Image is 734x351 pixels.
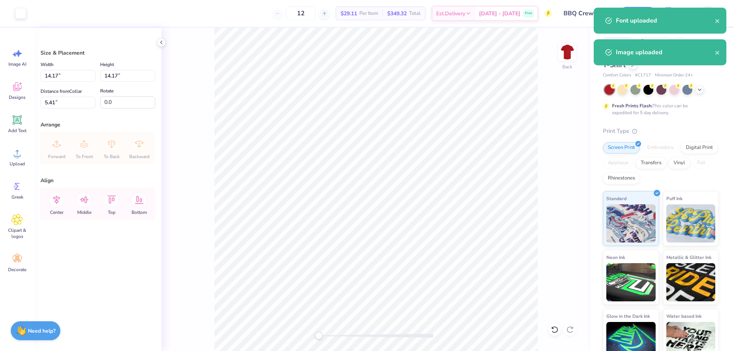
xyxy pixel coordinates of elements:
span: Comfort Colors [603,72,631,79]
label: Height [100,60,114,69]
div: Image uploaded [616,48,715,57]
button: close [715,16,720,25]
span: Glow in the Dark Ink [606,312,650,320]
img: Puff Ink [666,204,716,243]
img: Werrine Empeynado [700,6,715,21]
label: Distance from Collar [41,87,82,96]
span: Puff Ink [666,194,682,202]
div: Font uploaded [616,16,715,25]
div: Back [562,63,572,70]
span: Per Item [359,10,378,18]
span: Middle [77,209,91,215]
div: Foil [692,157,710,169]
div: Vinyl [669,157,690,169]
span: $349.32 [387,10,407,18]
div: Align [41,176,155,184]
span: # C1717 [635,72,651,79]
strong: Fresh Prints Flash: [612,103,653,109]
span: Metallic & Glitter Ink [666,253,711,261]
span: Minimum Order: 24 + [655,72,693,79]
span: Standard [606,194,627,202]
div: Embroidery [642,142,679,154]
div: Digital Print [681,142,718,154]
div: Rhinestones [603,173,640,184]
img: Neon Ink [606,263,656,301]
div: Size & Placement [41,49,155,57]
div: Applique [603,157,633,169]
img: Back [560,44,575,60]
div: Accessibility label [315,332,323,340]
div: Screen Print [603,142,640,154]
span: Greek [11,194,23,200]
span: $29.11 [341,10,357,18]
input: Untitled Design [558,6,614,21]
span: Clipart & logos [5,227,30,239]
img: Metallic & Glitter Ink [666,263,716,301]
div: Arrange [41,121,155,129]
span: Add Text [8,128,26,134]
span: Bottom [132,209,147,215]
input: – – [286,6,316,20]
div: Print Type [603,127,719,136]
span: Total [409,10,421,18]
span: Neon Ink [606,253,625,261]
label: Rotate [100,86,114,95]
button: close [715,48,720,57]
span: Center [50,209,63,215]
span: Image AI [8,61,26,67]
div: This color can be expedited for 5 day delivery. [612,102,706,116]
a: WE [685,6,719,21]
span: [DATE] - [DATE] [479,10,520,18]
span: Est. Delivery [436,10,465,18]
span: Water based Ink [666,312,702,320]
span: Free [525,11,532,16]
span: Designs [9,94,26,100]
strong: Need help? [28,327,55,335]
div: Transfers [636,157,666,169]
img: Standard [606,204,656,243]
span: Decorate [8,267,26,273]
label: Width [41,60,54,69]
span: Upload [10,161,25,167]
span: Top [108,209,115,215]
